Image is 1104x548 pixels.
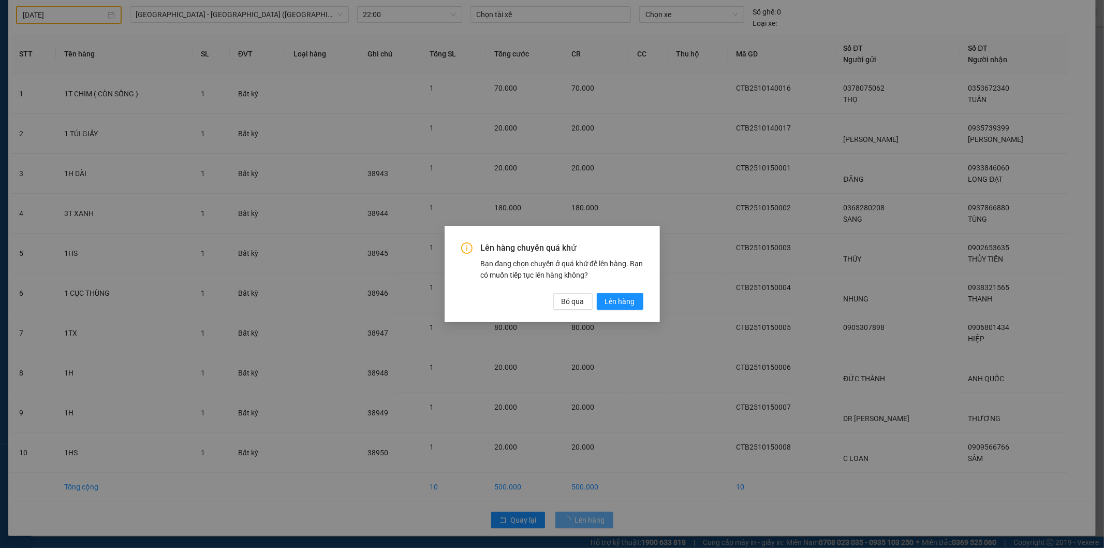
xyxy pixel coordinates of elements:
span: Lên hàng chuyến quá khứ [481,242,643,254]
button: Bỏ qua [553,293,593,310]
span: Lên hàng [605,296,635,307]
button: Lên hàng [597,293,643,310]
span: info-circle [461,242,473,254]
div: Bạn đang chọn chuyến ở quá khứ để lên hàng. Bạn có muốn tiếp tục lên hàng không? [481,258,643,281]
span: Bỏ qua [562,296,584,307]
